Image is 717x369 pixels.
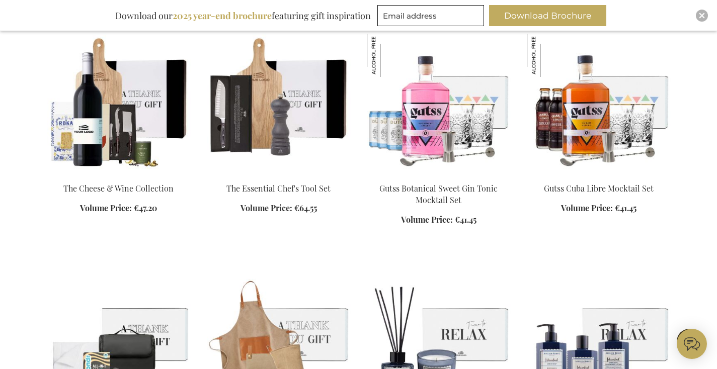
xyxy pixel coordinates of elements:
[134,203,157,213] span: €47.20
[527,170,671,180] a: Gutss Cuba Libre Mocktail Set Gutss Cuba Libre Mocktail Set
[111,5,375,26] div: Download our featuring gift inspiration
[377,5,487,29] form: marketing offers and promotions
[294,203,317,213] span: €64.55
[527,34,671,174] img: Gutss Cuba Libre Mocktail Set
[207,170,351,180] a: The Essential Chef's Tool Set
[47,34,191,174] img: The Cheese & Wine Collection
[561,203,613,213] span: Volume Price:
[207,34,351,174] img: The Essential Chef's Tool Set
[367,170,511,180] a: Gutss Botanical Sweet Gin Tonic Mocktail Set Gutss Botanical Sweet Gin Tonic Mocktail Set
[455,214,476,225] span: €41.45
[527,34,570,77] img: Gutss Cuba Libre Mocktail Set
[561,203,636,214] a: Volume Price: €41.45
[544,183,654,194] a: Gutss Cuba Libre Mocktail Set
[241,203,292,213] span: Volume Price:
[241,203,317,214] a: Volume Price: €64.55
[63,183,174,194] a: The Cheese & Wine Collection
[401,214,476,226] a: Volume Price: €41.45
[401,214,453,225] span: Volume Price:
[677,329,707,359] iframe: belco-activator-frame
[173,10,272,22] b: 2025 year-end brochure
[47,170,191,180] a: The Cheese & Wine Collection
[377,5,484,26] input: Email address
[699,13,705,19] img: Close
[367,34,410,77] img: Gutss Botanical Sweet Gin Tonic Mocktail Set
[489,5,606,26] button: Download Brochure
[80,203,157,214] a: Volume Price: €47.20
[615,203,636,213] span: €41.45
[367,34,511,174] img: Gutss Botanical Sweet Gin Tonic Mocktail Set
[226,183,331,194] a: The Essential Chef's Tool Set
[696,10,708,22] div: Close
[379,183,498,205] a: Gutss Botanical Sweet Gin Tonic Mocktail Set
[80,203,132,213] span: Volume Price:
